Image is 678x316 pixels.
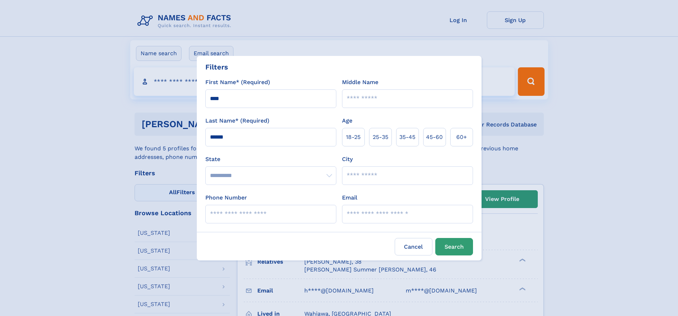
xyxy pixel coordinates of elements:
[373,133,388,141] span: 25‑35
[346,133,361,141] span: 18‑25
[342,116,352,125] label: Age
[456,133,467,141] span: 60+
[342,193,357,202] label: Email
[205,193,247,202] label: Phone Number
[205,116,269,125] label: Last Name* (Required)
[426,133,443,141] span: 45‑60
[205,62,228,72] div: Filters
[205,155,336,164] label: State
[342,155,353,164] label: City
[399,133,415,141] span: 35‑45
[395,238,432,255] label: Cancel
[435,238,473,255] button: Search
[205,78,270,87] label: First Name* (Required)
[342,78,378,87] label: Middle Name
